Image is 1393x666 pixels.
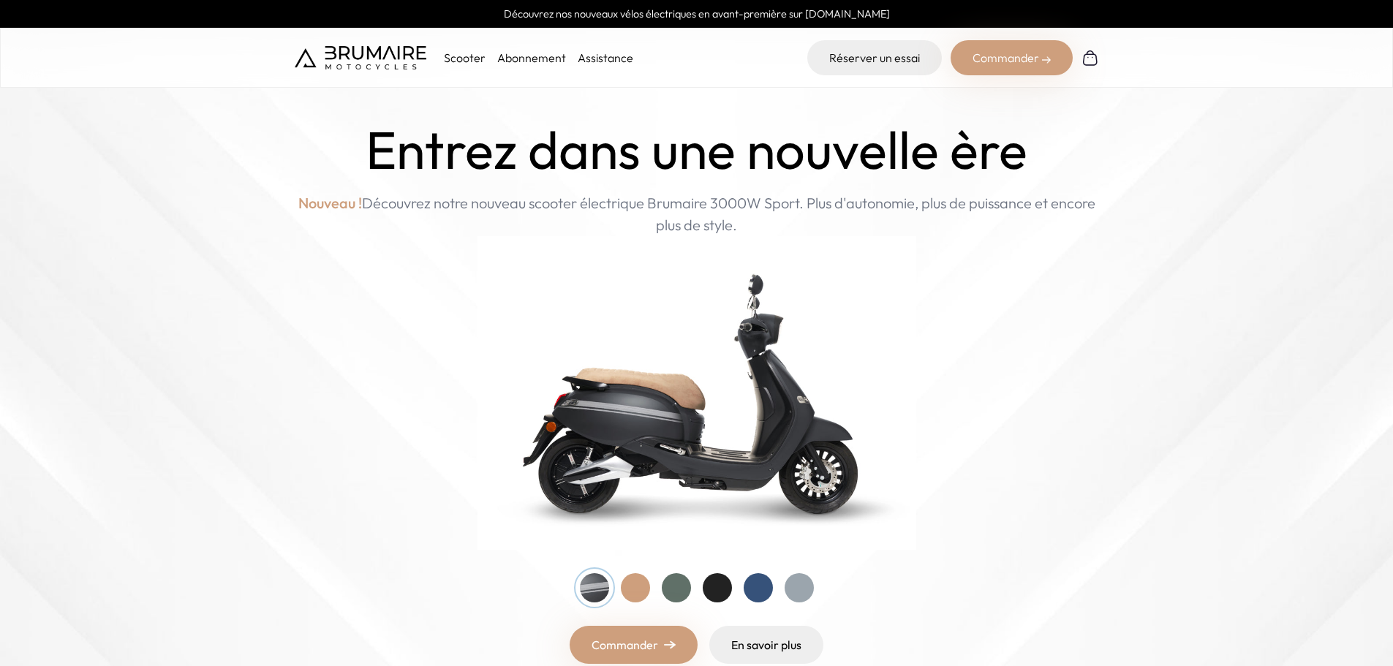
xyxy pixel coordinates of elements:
div: Commander [951,40,1073,75]
a: En savoir plus [709,626,823,664]
span: Nouveau ! [298,192,362,214]
img: Brumaire Motocycles [295,46,426,69]
img: Panier [1081,49,1099,67]
a: Abonnement [497,50,566,65]
a: Réserver un essai [807,40,942,75]
img: right-arrow.png [664,640,676,649]
img: right-arrow-2.png [1042,56,1051,64]
h1: Entrez dans une nouvelle ère [366,120,1027,181]
a: Assistance [578,50,633,65]
p: Découvrez notre nouveau scooter électrique Brumaire 3000W Sport. Plus d'autonomie, plus de puissa... [295,192,1099,236]
a: Commander [570,626,698,664]
p: Scooter [444,49,486,67]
